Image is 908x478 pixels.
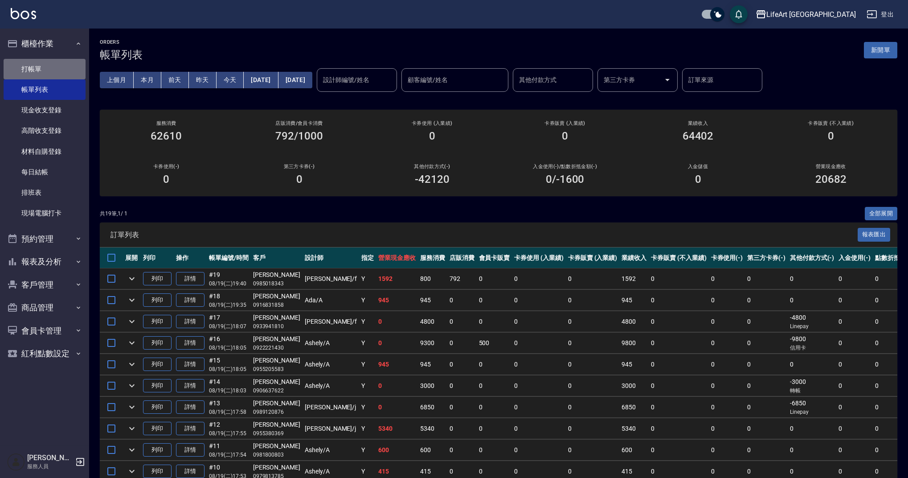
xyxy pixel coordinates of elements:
[143,336,172,350] button: 列印
[376,354,418,375] td: 945
[836,333,873,354] td: 0
[125,336,139,350] button: expand row
[359,247,376,268] th: 指定
[253,377,300,387] div: [PERSON_NAME]
[253,292,300,301] div: [PERSON_NAME]
[303,354,359,375] td: Ashely /A
[4,296,86,319] button: 商品管理
[477,333,512,354] td: 500
[176,336,205,350] a: 詳情
[447,397,477,418] td: 0
[4,100,86,120] a: 現金收支登錄
[176,358,205,371] a: 詳情
[775,120,887,126] h2: 卡券販賣 (不入業績)
[447,375,477,396] td: 0
[207,375,251,396] td: #14
[4,141,86,162] a: 材料自購登錄
[418,375,447,396] td: 3000
[207,290,251,311] td: #18
[253,270,300,280] div: [PERSON_NAME]
[788,311,837,332] td: -4800
[649,375,708,396] td: 0
[477,247,512,268] th: 會員卡販賣
[858,228,891,242] button: 報表匯出
[303,290,359,311] td: Ada /A
[477,290,512,311] td: 0
[209,387,249,395] p: 08/19 (二) 18:03
[207,268,251,289] td: #19
[376,375,418,396] td: 0
[649,418,708,439] td: 0
[566,418,620,439] td: 0
[11,8,36,19] img: Logo
[4,227,86,251] button: 預約管理
[649,440,708,461] td: 0
[359,333,376,354] td: Y
[209,408,249,416] p: 08/19 (二) 17:58
[209,429,249,437] p: 08/19 (二) 17:55
[619,397,649,418] td: 6850
[566,397,620,418] td: 0
[125,400,139,414] button: expand row
[4,79,86,100] a: 帳單列表
[709,311,745,332] td: 0
[110,120,222,126] h3: 服務消費
[619,311,649,332] td: 4800
[176,400,205,414] a: 詳情
[253,301,300,309] p: 0916831858
[100,39,143,45] h2: ORDERS
[143,293,172,307] button: 列印
[745,440,788,461] td: 0
[359,354,376,375] td: Y
[275,130,323,142] h3: 792/1000
[477,397,512,418] td: 0
[512,375,566,396] td: 0
[788,247,837,268] th: 其他付款方式(-)
[745,354,788,375] td: 0
[303,375,359,396] td: Ashely /A
[253,408,300,416] p: 0989120876
[512,397,566,418] td: 0
[512,268,566,289] td: 0
[359,290,376,311] td: Y
[253,322,300,330] p: 0933941810
[447,311,477,332] td: 0
[429,130,435,142] h3: 0
[176,443,205,457] a: 詳情
[27,453,73,462] h5: [PERSON_NAME]
[176,315,205,329] a: 詳情
[376,397,418,418] td: 0
[207,333,251,354] td: #16
[253,334,300,344] div: [PERSON_NAME]
[209,365,249,373] p: 08/19 (二) 18:05
[836,375,873,396] td: 0
[619,290,649,311] td: 945
[4,203,86,223] a: 現場電腦打卡
[447,440,477,461] td: 0
[163,173,169,185] h3: 0
[303,247,359,268] th: 設計師
[660,73,675,87] button: Open
[619,247,649,268] th: 業績收入
[125,443,139,457] button: expand row
[376,268,418,289] td: 1592
[134,72,161,88] button: 本月
[745,290,788,311] td: 0
[209,301,249,309] p: 08/19 (二) 19:35
[709,397,745,418] td: 0
[418,268,447,289] td: 800
[512,418,566,439] td: 0
[143,379,172,393] button: 列印
[745,311,788,332] td: 0
[376,120,488,126] h2: 卡券使用 (入業績)
[649,397,708,418] td: 0
[566,354,620,375] td: 0
[174,247,207,268] th: 操作
[836,268,873,289] td: 0
[512,290,566,311] td: 0
[189,72,217,88] button: 昨天
[143,443,172,457] button: 列印
[143,358,172,371] button: 列印
[4,273,86,297] button: 客戶管理
[619,354,649,375] td: 945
